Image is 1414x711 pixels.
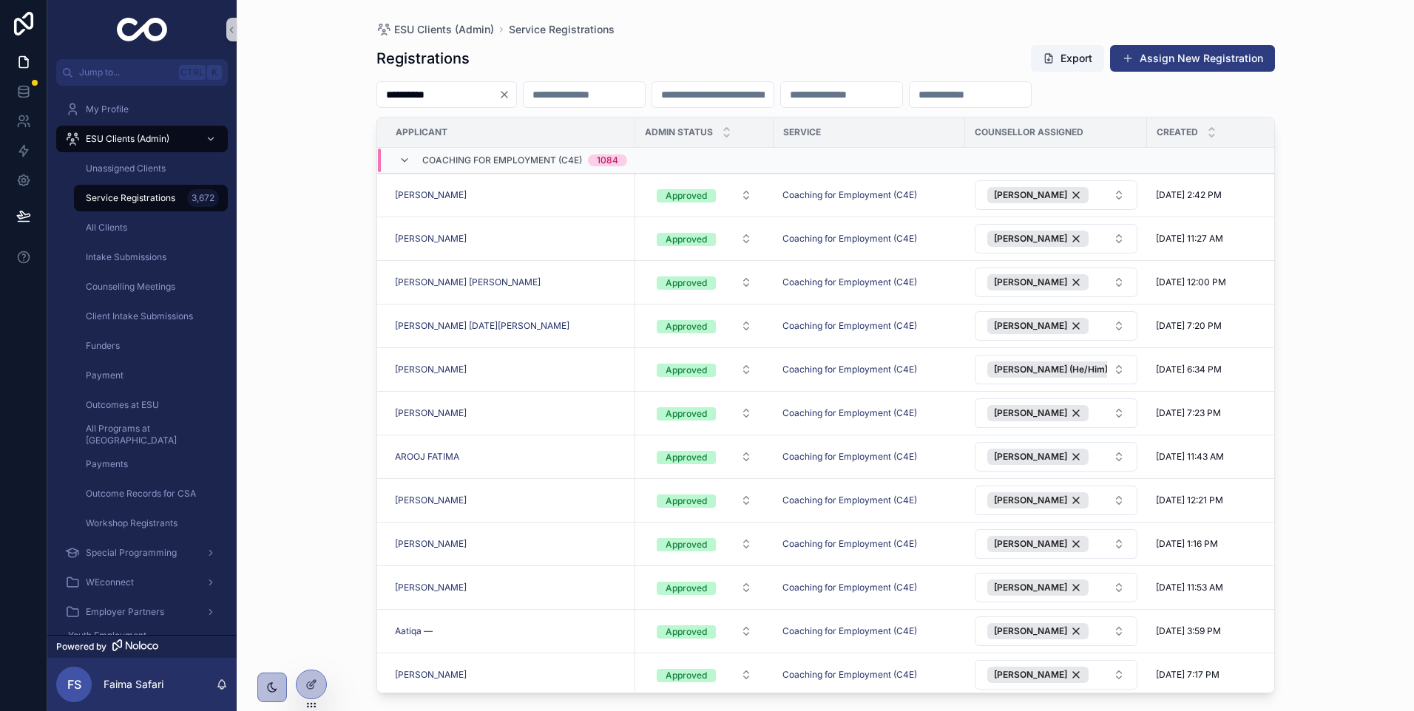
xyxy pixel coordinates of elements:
[47,86,237,635] div: scrollable content
[179,65,206,80] span: Ctrl
[1156,451,1224,463] span: [DATE] 11:43 AM
[975,311,1137,341] button: Select Button
[782,233,917,245] span: Coaching for Employment (C4E)
[86,340,120,352] span: Funders
[782,582,956,593] a: Coaching for Employment (C4E)
[782,189,956,201] a: Coaching for Employment (C4E)
[994,276,1067,288] span: [PERSON_NAME]
[395,320,569,332] span: [PERSON_NAME] [DATE][PERSON_NAME]
[782,364,956,375] a: Coaching for Employment (C4E)
[644,312,765,340] a: Select Button
[74,362,228,389] a: Payment
[86,399,159,411] span: Outcomes at ESU
[104,677,163,692] p: Faima Safari
[994,538,1067,550] span: [PERSON_NAME]
[187,189,219,207] div: 3,672
[395,407,467,419] span: [PERSON_NAME]
[645,269,764,296] button: Select Button
[994,407,1067,419] span: [PERSON_NAME]
[86,370,124,381] span: Payment
[782,625,917,637] a: Coaching for Employment (C4E)
[987,579,1089,596] button: Unselect 8
[782,276,956,288] a: Coaching for Employment (C4E)
[1156,276,1276,288] a: [DATE] 12:00 PM
[395,538,467,550] a: [PERSON_NAME]
[56,540,228,566] a: Special Programming
[1031,45,1104,72] button: Export
[782,494,956,506] a: Coaching for Employment (C4E)
[974,180,1138,211] a: Select Button
[1156,625,1276,637] a: [DATE] 3:59 PM
[395,625,433,637] a: Aatiqa —
[376,48,470,69] h1: Registrations
[395,582,467,593] span: [PERSON_NAME]
[782,364,917,375] a: Coaching for Employment (C4E)
[86,458,128,470] span: Payments
[994,669,1067,681] span: [PERSON_NAME]
[395,233,626,245] a: [PERSON_NAME]
[1156,320,1222,332] span: [DATE] 7:20 PM
[395,364,626,375] a: [PERSON_NAME]
[395,189,467,201] span: [PERSON_NAME]
[56,599,228,625] a: Employer Partners
[1156,451,1276,463] a: [DATE] 11:43 AM
[666,582,707,595] div: Approved
[782,320,956,332] a: Coaching for Employment (C4E)
[782,582,917,593] a: Coaching for Employment (C4E)
[645,531,764,557] button: Select Button
[1156,582,1276,593] a: [DATE] 11:53 AM
[987,361,1129,378] button: Unselect 12
[395,538,626,550] a: [PERSON_NAME]
[974,267,1138,298] a: Select Button
[86,103,129,115] span: My Profile
[1156,364,1276,375] a: [DATE] 6:34 PM
[666,364,707,377] div: Approved
[509,22,615,37] a: Service Registrations
[782,451,917,463] span: Coaching for Employment (C4E)
[644,181,765,209] a: Select Button
[645,618,764,644] button: Select Button
[395,582,626,593] a: [PERSON_NAME]
[74,155,228,182] a: Unassigned Clients
[74,480,228,507] a: Outcome Records for CSA
[56,569,228,596] a: WEconnect
[74,303,228,330] a: Client Intake Submissions
[74,185,228,211] a: Service Registrations3,672
[74,273,228,300] a: Counselling Meetings
[1110,45,1275,72] button: Assign New Registration
[1156,669,1276,681] a: [DATE] 7:17 PM
[644,268,765,296] a: Select Button
[395,276,626,288] a: [PERSON_NAME] [PERSON_NAME]
[395,494,467,506] a: [PERSON_NAME]
[782,494,917,506] a: Coaching for Employment (C4E)
[975,660,1137,690] button: Select Button
[74,510,228,537] a: Workshop Registrants
[395,451,626,463] a: AROOJ FATIMA
[644,443,765,471] a: Select Button
[974,310,1138,341] a: Select Button
[645,400,764,426] button: Select Button
[666,625,707,639] div: Approved
[395,625,626,637] a: Aatiqa —
[782,451,956,463] a: Coaching for Employment (C4E)
[1156,494,1276,506] a: [DATE] 12:21 PM
[994,189,1067,201] span: [PERSON_NAME]
[1156,625,1221,637] span: [DATE] 3:59 PM
[782,276,917,288] span: Coaching for Employment (C4E)
[782,538,917,550] a: Coaching for Employment (C4E)
[987,492,1089,508] button: Unselect 9
[395,189,626,201] a: [PERSON_NAME]
[975,268,1137,297] button: Select Button
[987,667,1089,683] button: Unselect 61
[394,22,494,37] span: ESU Clients (Admin)
[987,231,1089,247] button: Unselect 9
[376,22,494,37] a: ESU Clients (Admin)
[67,676,81,693] span: FS
[782,407,917,419] a: Coaching for Employment (C4E)
[1156,669,1220,681] span: [DATE] 7:17 PM
[395,364,467,375] span: [PERSON_NAME]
